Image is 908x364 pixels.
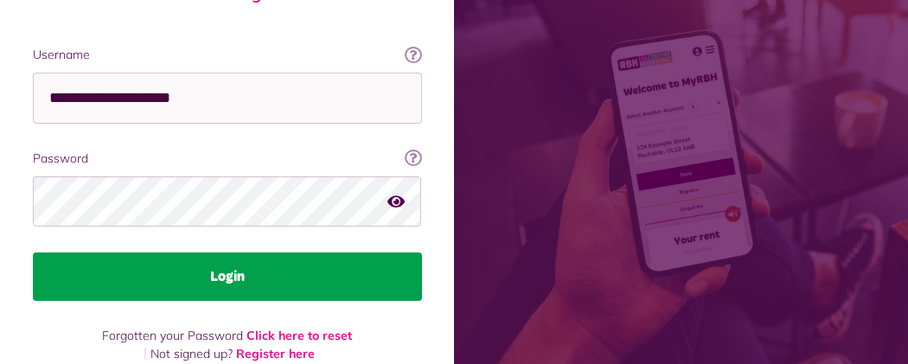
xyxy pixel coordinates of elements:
a: Register here [236,346,315,361]
label: Username [33,46,422,64]
button: Login [33,252,422,301]
label: Password [33,150,422,168]
span: Forgotten your Password [102,328,243,343]
a: Click here to reset [246,328,352,343]
span: Not signed up? [150,346,233,361]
